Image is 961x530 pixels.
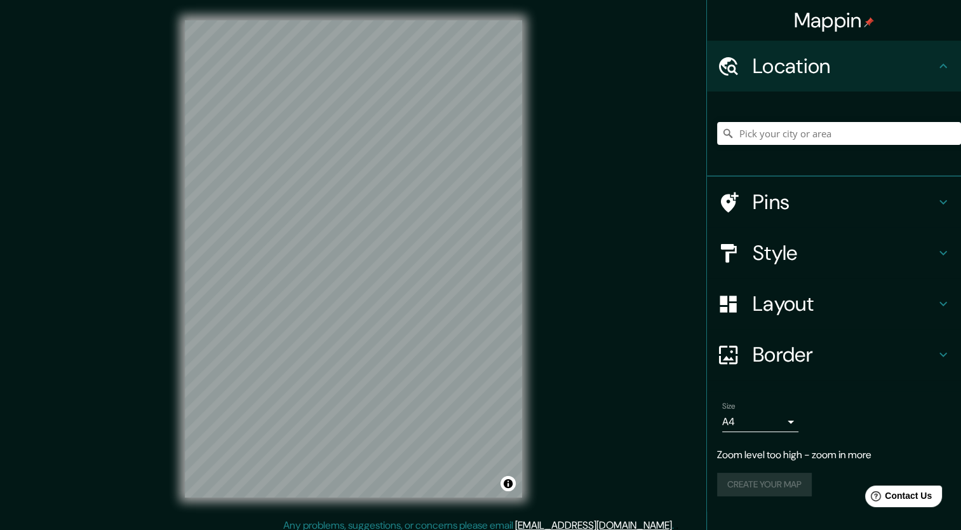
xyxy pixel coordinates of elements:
canvas: Map [185,20,522,498]
h4: Style [753,240,936,266]
h4: Location [753,53,936,79]
div: Location [707,41,961,92]
div: Layout [707,278,961,329]
h4: Layout [753,291,936,316]
div: A4 [722,412,798,432]
div: Style [707,228,961,278]
label: Size [722,401,736,412]
h4: Border [753,342,936,367]
h4: Mappin [794,8,875,33]
div: Border [707,329,961,380]
button: Toggle attribution [501,476,516,491]
input: Pick your city or area [717,122,961,145]
iframe: Help widget launcher [848,480,947,516]
p: Zoom level too high - zoom in more [717,447,951,463]
div: Pins [707,177,961,228]
img: pin-icon.png [864,17,874,27]
h4: Pins [753,189,936,215]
